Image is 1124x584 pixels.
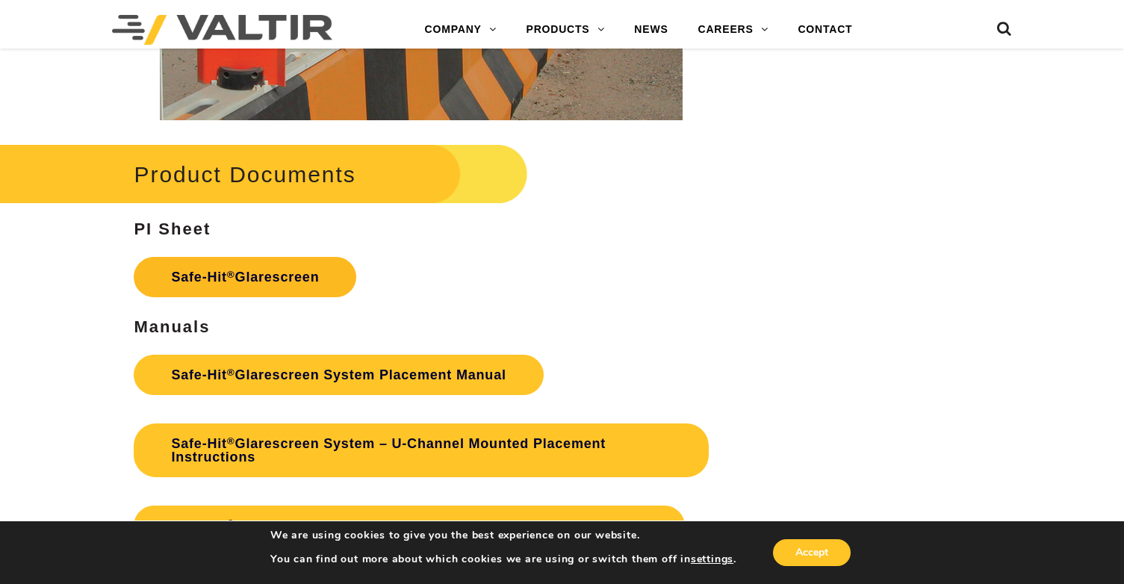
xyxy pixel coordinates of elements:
[134,423,709,477] a: Safe-Hit®Glarescreen System – U-Channel Mounted Placement Instructions
[691,553,733,566] button: settings
[683,15,783,45] a: CAREERS
[134,220,211,238] strong: PI Sheet
[270,529,736,542] p: We are using cookies to give you the best experience on our website.
[134,257,356,297] a: Safe-Hit®Glarescreen
[619,15,683,45] a: NEWS
[134,506,685,546] a: Safe-Hit®Glarescreen System – Coil Anchors Placement Instructions
[227,435,235,447] sup: ®
[783,15,867,45] a: CONTACT
[112,15,332,45] img: Valtir
[410,15,512,45] a: COMPANY
[512,15,620,45] a: PRODUCTS
[270,553,736,566] p: You can find out more about which cookies we are using or switch them off in .
[134,355,543,395] a: Safe-Hit®Glarescreen System Placement Manual
[227,367,235,378] sup: ®
[227,518,235,529] sup: ®
[134,317,210,336] strong: Manuals
[227,269,235,280] sup: ®
[773,539,851,566] button: Accept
